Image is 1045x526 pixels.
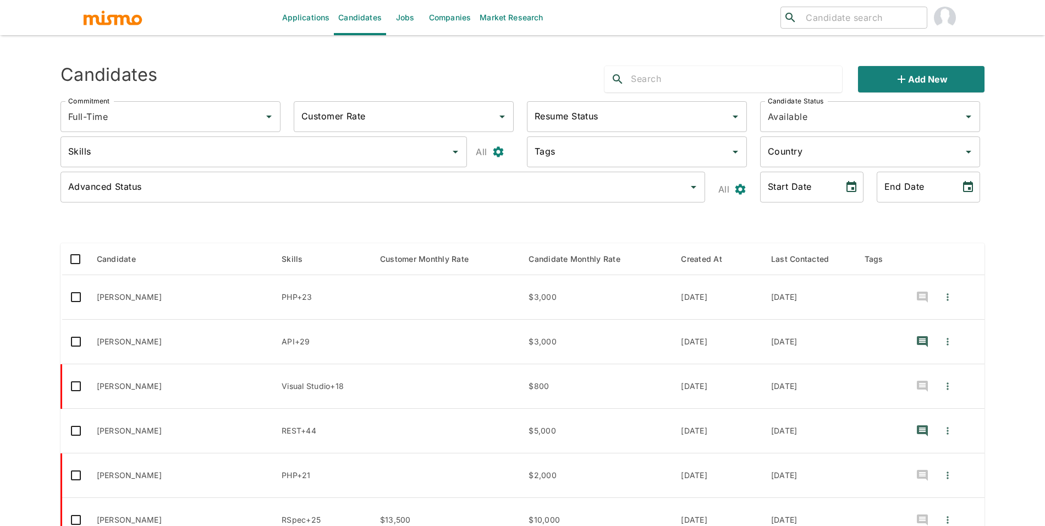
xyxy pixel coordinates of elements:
[448,144,463,160] button: Open
[282,470,362,481] p: PHP, MySQL, Docker, Redis, Bootstrap, CodeIgniter, JavaScript, jQuery, AWS S3, Amazon Web Service...
[88,364,273,409] td: [PERSON_NAME]
[261,109,277,124] button: Open
[476,144,487,160] p: All
[631,70,842,88] input: Search
[282,336,362,347] p: API, ReactJS, React, Git, CSS, CRM, GitLab, USER INTERFACE, REST, Docker, HTML5, HTML, Sass, Webp...
[909,462,936,489] button: recent-notes
[909,373,936,399] button: recent-notes
[82,9,143,26] img: logo
[936,328,960,355] button: Quick Actions
[762,364,856,409] td: [DATE]
[936,418,960,444] button: Quick Actions
[520,275,672,320] td: $3,000
[520,320,672,364] td: $3,000
[672,409,762,453] td: [DATE]
[961,144,976,160] button: Open
[840,176,862,198] button: Choose date
[97,253,150,266] span: Candidate
[672,364,762,409] td: [DATE]
[88,409,273,453] td: [PERSON_NAME]
[61,64,158,86] h4: Candidates
[728,144,743,160] button: Open
[520,364,672,409] td: $800
[936,373,960,399] button: Quick Actions
[762,453,856,498] td: [DATE]
[604,66,631,92] button: search
[282,514,362,525] p: RSpec, Ruby, MySQL, Node.js, PHP, Oracle, PL/SQL, Amazon Web Services, AWS, Datadog, MICROSERVICE...
[877,172,953,202] input: MM/DD/YYYY
[957,176,979,198] button: Choose date
[672,453,762,498] td: [DATE]
[718,182,729,197] p: All
[728,109,743,124] button: Open
[961,109,976,124] button: Open
[768,96,823,106] label: Candidate Status
[672,320,762,364] td: [DATE]
[686,179,701,195] button: Open
[88,275,273,320] td: [PERSON_NAME]
[762,320,856,364] td: [DATE]
[681,253,736,266] span: Created At
[760,172,836,202] input: MM/DD/YYYY
[934,7,956,29] img: Maria Lujan Ciommo
[762,409,856,453] td: [DATE]
[282,425,362,436] p: REST, API, Docker, TypeScript, PostgreSQL, React, Heroku, ReactJS, Pandas, Python, Redis, Django,...
[909,418,936,444] button: recent-notes
[520,409,672,453] td: $5,000
[88,320,273,364] td: [PERSON_NAME]
[801,10,922,25] input: Candidate search
[762,275,856,320] td: [DATE]
[68,96,109,106] label: Commitment
[520,453,672,498] td: $2,000
[936,284,960,310] button: Quick Actions
[88,453,273,498] td: [PERSON_NAME]
[858,66,985,92] button: Add new
[494,109,510,124] button: Open
[273,243,371,275] th: Skills
[529,253,635,266] span: Candidate Monthly Rate
[672,275,762,320] td: [DATE]
[762,243,856,275] th: Last Contacted
[856,243,900,275] th: Tags
[380,253,483,266] span: Customer Monthly Rate
[909,328,936,355] button: recent-notes
[909,284,936,310] button: recent-notes
[936,462,960,489] button: Quick Actions
[282,292,362,303] p: PHP, LINUX, AWS, CRM, MVC, REST, NOSQL, ERP, SQL, Oracle, Docker, .NET, Amazon Web Services, Zend...
[282,381,362,392] p: Visual Studio, API, Python, Tensorflow, Data Science, Deep Learning, Machine Learning, Artifical ...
